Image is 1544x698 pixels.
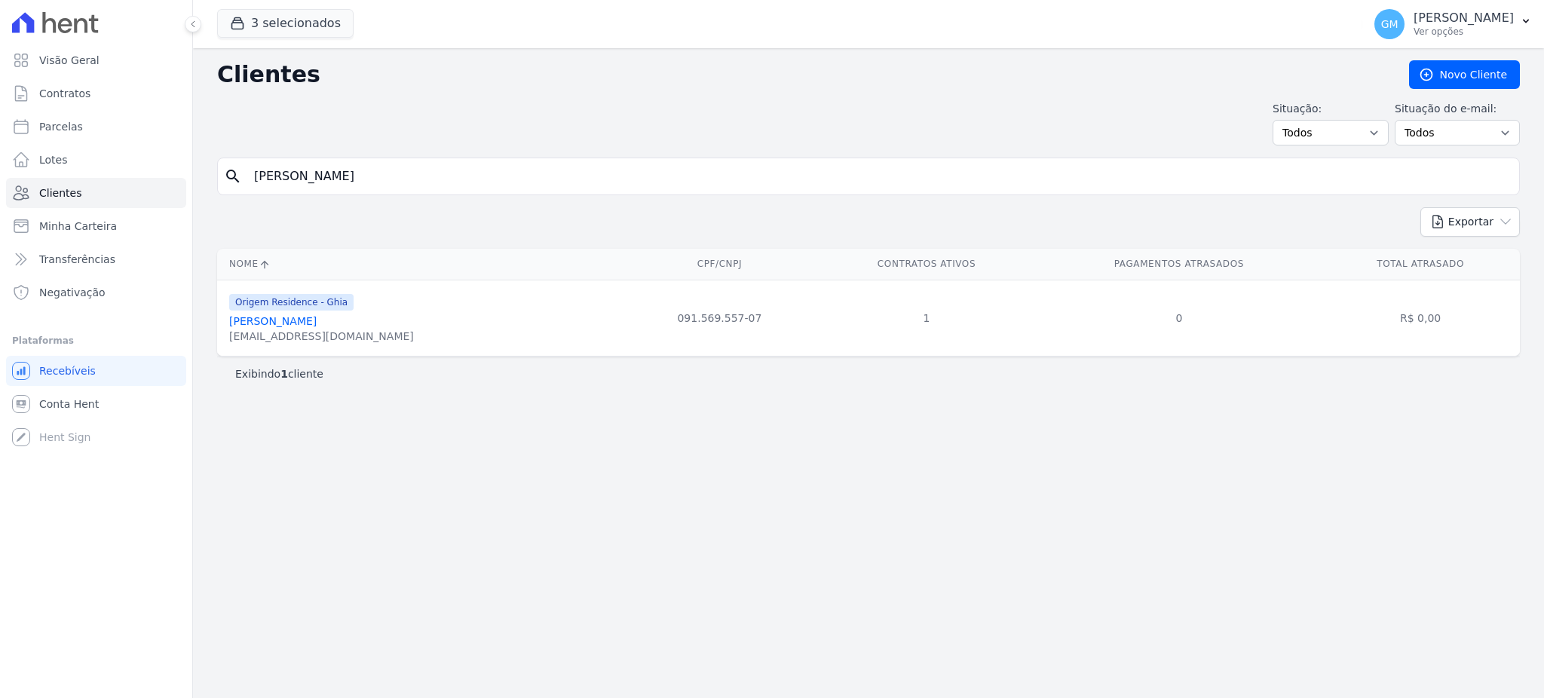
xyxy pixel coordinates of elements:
span: Contratos [39,86,90,101]
span: Conta Hent [39,396,99,412]
span: Negativação [39,285,106,300]
th: CPF/CNPJ [623,249,816,280]
a: Negativação [6,277,186,308]
span: Clientes [39,185,81,201]
a: Transferências [6,244,186,274]
div: [EMAIL_ADDRESS][DOMAIN_NAME] [229,329,414,344]
a: Conta Hent [6,389,186,419]
button: Exportar [1420,207,1520,237]
p: Exibindo cliente [235,366,323,381]
p: [PERSON_NAME] [1414,11,1514,26]
button: GM [PERSON_NAME] Ver opções [1362,3,1544,45]
a: Recebíveis [6,356,186,386]
p: Ver opções [1414,26,1514,38]
label: Situação: [1273,101,1389,117]
td: R$ 0,00 [1321,280,1520,356]
a: Lotes [6,145,186,175]
th: Total Atrasado [1321,249,1520,280]
a: Parcelas [6,112,186,142]
a: Clientes [6,178,186,208]
td: 0 [1037,280,1321,356]
i: search [224,167,242,185]
span: Origem Residence - Ghia [229,294,354,311]
input: Buscar por nome, CPF ou e-mail [245,161,1513,191]
a: Minha Carteira [6,211,186,241]
span: Parcelas [39,119,83,134]
a: Visão Geral [6,45,186,75]
span: Lotes [39,152,68,167]
a: Contratos [6,78,186,109]
h2: Clientes [217,61,1385,88]
span: Minha Carteira [39,219,117,234]
span: GM [1381,19,1398,29]
a: Novo Cliente [1409,60,1520,89]
td: 091.569.557-07 [623,280,816,356]
span: Visão Geral [39,53,100,68]
label: Situação do e-mail: [1395,101,1520,117]
div: Plataformas [12,332,180,350]
b: 1 [280,368,288,380]
th: Nome [217,249,623,280]
span: Transferências [39,252,115,267]
th: Pagamentos Atrasados [1037,249,1321,280]
button: 3 selecionados [217,9,354,38]
span: Recebíveis [39,363,96,378]
th: Contratos Ativos [816,249,1037,280]
a: [PERSON_NAME] [229,315,317,327]
td: 1 [816,280,1037,356]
